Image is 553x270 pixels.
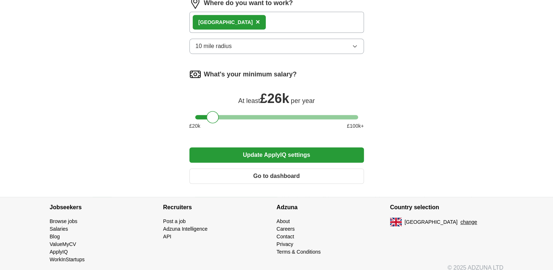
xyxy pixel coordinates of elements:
a: Contact [277,234,294,239]
span: per year [291,97,315,104]
a: WorkInStartups [50,257,85,262]
span: [GEOGRAPHIC_DATA] [405,218,458,226]
span: 10 mile radius [196,42,232,51]
a: About [277,218,290,224]
button: × [256,17,260,28]
a: API [163,234,172,239]
h4: Country selection [390,197,504,218]
label: What's your minimum salary? [204,70,297,79]
div: [GEOGRAPHIC_DATA] [199,19,253,26]
span: × [256,18,260,26]
button: Go to dashboard [189,168,364,184]
span: £ 20 k [189,122,200,130]
button: Update ApplyIQ settings [189,147,364,163]
a: Blog [50,234,60,239]
span: At least [238,97,260,104]
a: Privacy [277,241,293,247]
a: Salaries [50,226,68,232]
span: £ 100 k+ [347,122,364,130]
a: Adzuna Intelligence [163,226,208,232]
a: Terms & Conditions [277,249,321,255]
a: Browse jobs [50,218,77,224]
a: ApplyIQ [50,249,68,255]
a: Careers [277,226,295,232]
span: £ 26k [260,91,289,106]
button: change [460,218,477,226]
button: 10 mile radius [189,39,364,54]
img: UK flag [390,218,402,226]
a: Post a job [163,218,186,224]
img: salary.png [189,68,201,80]
a: ValueMyCV [50,241,76,247]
